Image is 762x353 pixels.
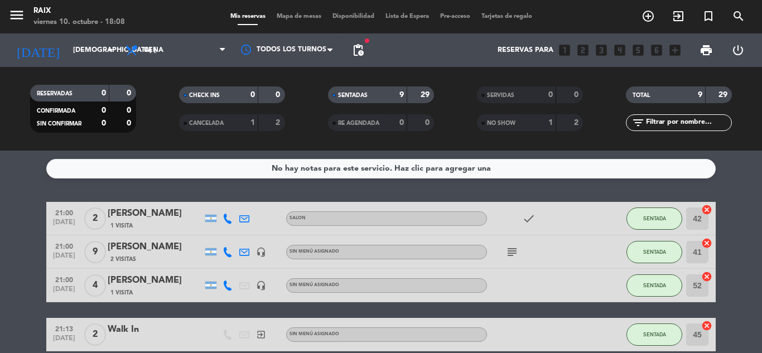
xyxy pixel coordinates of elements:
strong: 2 [276,119,282,127]
strong: 29 [421,91,432,99]
strong: 1 [548,119,553,127]
i: subject [505,245,519,259]
div: Walk In [108,322,202,337]
strong: 0 [574,91,581,99]
span: 21:00 [50,239,78,252]
div: LOG OUT [722,33,754,67]
i: headset_mic [256,247,266,257]
strong: 29 [718,91,730,99]
div: [PERSON_NAME] [108,273,202,288]
span: 2 Visitas [110,255,136,264]
span: CONFIRMADA [37,108,75,114]
i: looks_one [557,43,572,57]
button: SENTADA [626,274,682,297]
button: SENTADA [626,207,682,230]
div: [PERSON_NAME] [108,206,202,221]
div: RAIX [33,6,125,17]
i: cancel [701,320,712,331]
input: Filtrar por nombre... [645,117,731,129]
i: exit_to_app [256,330,266,340]
i: cancel [701,204,712,215]
span: SIN CONFIRMAR [37,121,81,127]
span: SERVIDAS [487,93,514,98]
i: looks_3 [594,43,609,57]
span: [DATE] [50,252,78,265]
span: Pre-acceso [435,13,476,20]
span: [DATE] [50,219,78,231]
i: turned_in_not [702,9,715,23]
span: Lista de Espera [380,13,435,20]
strong: 0 [127,119,133,127]
span: SENTADA [643,331,666,337]
span: Reservas para [498,46,553,54]
i: cancel [701,271,712,282]
span: 9 [84,241,106,263]
i: arrow_drop_down [104,43,117,57]
button: menu [8,7,25,27]
span: print [700,43,713,57]
i: filter_list [631,116,645,129]
span: 2 [84,207,106,230]
i: menu [8,7,25,23]
span: Sin menú asignado [290,332,339,336]
strong: 9 [399,91,404,99]
span: Sin menú asignado [290,249,339,254]
strong: 0 [102,107,106,114]
i: add_box [668,43,682,57]
strong: 0 [102,119,106,127]
span: Sin menú asignado [290,283,339,287]
i: cancel [701,238,712,249]
span: 21:13 [50,322,78,335]
button: SENTADA [626,323,682,346]
span: Mapa de mesas [271,13,327,20]
strong: 0 [127,89,133,97]
span: Disponibilidad [327,13,380,20]
i: headset_mic [256,281,266,291]
strong: 0 [425,119,432,127]
span: NO SHOW [487,120,515,126]
i: add_circle_outline [642,9,655,23]
div: viernes 10. octubre - 18:08 [33,17,125,28]
div: [PERSON_NAME] [108,240,202,254]
span: 21:00 [50,273,78,286]
strong: 0 [250,91,255,99]
span: [DATE] [50,286,78,298]
span: [DATE] [50,335,78,347]
div: No hay notas para este servicio. Haz clic para agregar una [272,162,491,175]
span: 4 [84,274,106,297]
span: TOTAL [633,93,650,98]
strong: 0 [399,119,404,127]
span: 1 Visita [110,288,133,297]
span: 21:00 [50,206,78,219]
i: search [732,9,745,23]
span: RESERVADAS [37,91,73,96]
span: CANCELADA [189,120,224,126]
span: SENTADA [643,215,666,221]
span: SENTADAS [338,93,368,98]
span: 2 [84,323,106,346]
span: pending_actions [351,43,365,57]
i: looks_4 [613,43,627,57]
span: Tarjetas de regalo [476,13,538,20]
i: looks_5 [631,43,645,57]
strong: 0 [548,91,553,99]
strong: 0 [102,89,106,97]
span: RE AGENDADA [338,120,379,126]
strong: 0 [276,91,282,99]
strong: 9 [698,91,702,99]
button: SENTADA [626,241,682,263]
strong: 0 [127,107,133,114]
i: exit_to_app [672,9,685,23]
span: SENTADA [643,282,666,288]
span: SENTADA [643,249,666,255]
span: fiber_manual_record [364,37,370,44]
i: power_settings_new [731,43,745,57]
i: looks_two [576,43,590,57]
i: check [522,212,536,225]
span: CHECK INS [189,93,220,98]
strong: 1 [250,119,255,127]
i: looks_6 [649,43,664,57]
span: Mis reservas [225,13,271,20]
span: SALON [290,216,306,220]
span: 1 Visita [110,221,133,230]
